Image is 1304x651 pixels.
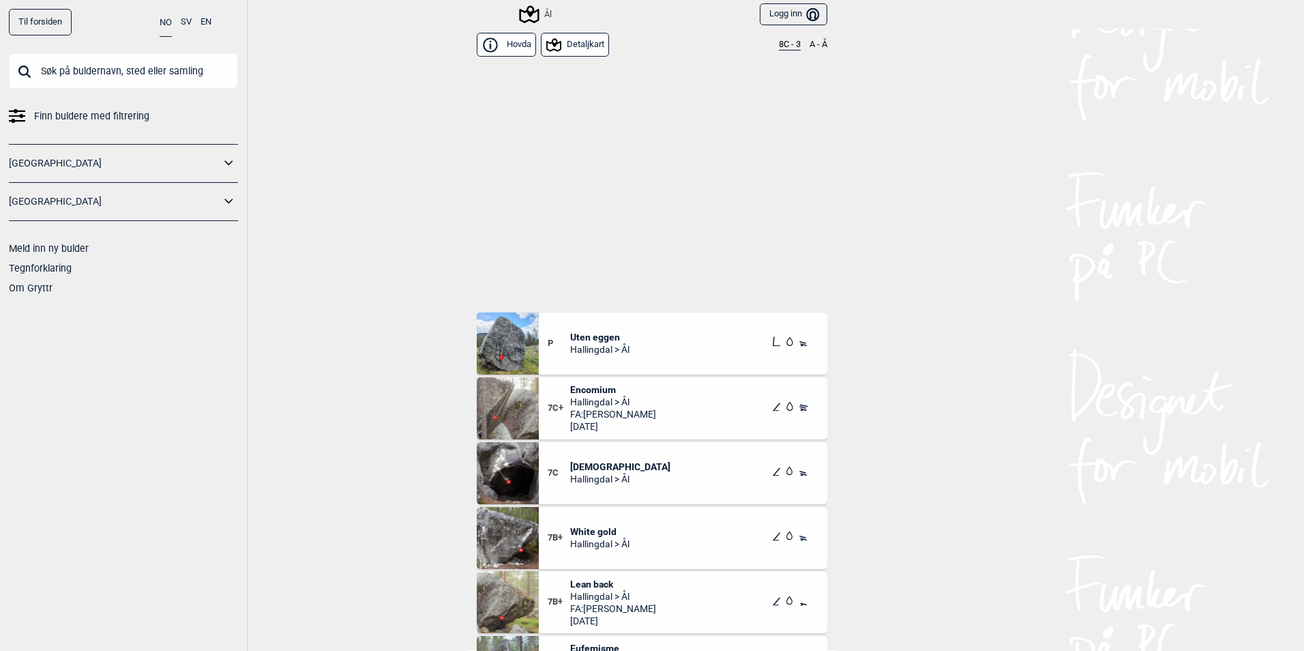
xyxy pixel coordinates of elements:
[779,40,801,50] button: 8C - 3
[548,403,570,414] span: 7C+
[477,33,536,57] button: Hovda
[477,571,827,633] div: Lean back7B+Lean backHallingdal > ÅlFA:[PERSON_NAME][DATE]
[477,571,539,633] img: Lean back
[570,396,656,408] span: Hallingdal > Ål
[160,9,172,37] button: NO
[548,338,570,349] span: P
[570,473,670,485] span: Hallingdal > Ål
[760,3,827,26] button: Logg inn
[810,40,827,50] button: A - Å
[9,9,72,35] a: Til forsiden
[570,420,656,433] span: [DATE]
[521,6,552,23] div: Ål
[9,192,220,212] a: [GEOGRAPHIC_DATA]
[548,532,570,544] span: 7B+
[9,106,238,126] a: Finn buldere med filtrering
[570,525,629,538] span: White gold
[201,9,211,35] button: EN
[9,283,53,293] a: Om Gryttr
[9,243,89,254] a: Meld inn ny bulder
[477,442,539,504] img: Treenigheten 211123
[570,331,629,343] span: Uten eggen
[477,377,539,439] img: Encomium
[181,9,192,35] button: SV
[570,590,656,603] span: Hallingdal > Ål
[477,442,827,504] div: Treenigheten 2111237C[DEMOGRAPHIC_DATA]Hallingdal > Ål
[541,33,610,57] button: Detaljkart
[570,343,629,356] span: Hallingdal > Ål
[477,507,827,569] div: White gold 2111247B+White goldHallingdal > Ål
[570,603,656,615] span: FA: [PERSON_NAME]
[477,313,539,375] img: Uten Eggen
[477,313,827,375] div: Uten EggenPUten eggenHallingdal > Ål
[570,538,629,550] span: Hallingdal > Ål
[570,461,670,473] span: [DEMOGRAPHIC_DATA]
[548,467,570,479] span: 7C
[570,384,656,396] span: Encomium
[477,507,539,569] img: White gold 211124
[34,106,149,126] span: Finn buldere med filtrering
[570,578,656,590] span: Lean back
[9,263,72,274] a: Tegnforklaring
[477,377,827,439] div: Encomium7C+EncomiumHallingdal > ÅlFA:[PERSON_NAME][DATE]
[9,53,238,89] input: Søk på buldernavn, sted eller samling
[548,596,570,608] span: 7B+
[570,408,656,420] span: FA: [PERSON_NAME]
[9,154,220,173] a: [GEOGRAPHIC_DATA]
[570,615,656,627] span: [DATE]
